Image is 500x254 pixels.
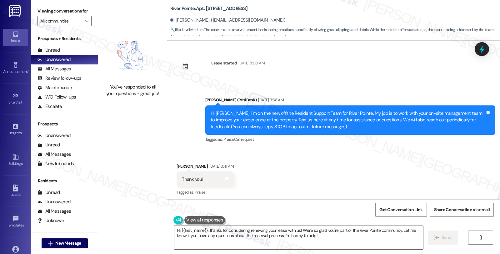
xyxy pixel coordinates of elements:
[208,163,234,170] div: [DATE] 3:41 AM
[478,235,483,240] i: 
[37,75,81,82] div: Review follow-ups
[379,206,422,213] span: Get Conversation Link
[37,160,74,167] div: New Inbounds
[42,238,88,248] button: New Message
[37,151,71,158] div: All Messages
[31,178,98,184] div: Residents
[177,188,233,197] div: Tagged as:
[177,163,233,172] div: [PERSON_NAME]
[205,135,495,144] div: Tagged as:
[3,183,28,200] a: Leads
[375,203,427,217] button: Get Conversation Link
[3,121,28,138] a: Insights •
[37,66,71,72] div: All Messages
[105,84,160,97] div: You've responded to all your questions - great job!
[37,6,92,16] label: Viewing conversations for
[37,217,64,224] div: Unknown
[434,235,439,240] i: 
[182,176,203,183] div: Thank you!
[48,241,53,246] i: 
[3,90,28,107] a: Site Visit •
[3,152,28,169] a: Buildings
[9,5,22,17] img: ResiDesk Logo
[195,190,205,195] span: Praise
[31,121,98,127] div: Prospects
[430,203,494,217] button: Share Conversation via email
[37,84,72,91] div: Maintenance
[40,16,82,26] input: All communities
[37,47,60,53] div: Unread
[434,206,490,213] span: Share Conversation via email
[37,189,60,196] div: Unread
[234,137,254,142] span: Call request
[3,29,28,46] a: Inbox
[223,137,234,142] span: Praise ,
[37,94,76,100] div: WO Follow-ups
[205,97,495,105] div: [PERSON_NAME] (ResiDesk)
[37,142,60,148] div: Unread
[37,199,71,205] div: Unanswered
[24,222,25,226] span: •
[37,132,71,139] div: Unanswered
[174,226,423,249] textarea: Hi {{first_name}}, thanks for considering renewing your lease with us! We're so glad you're part ...
[170,17,285,23] div: [PERSON_NAME]. ([EMAIL_ADDRESS][DOMAIN_NAME])
[170,27,203,32] strong: 🔧 Risk Level: Medium
[28,69,29,73] span: •
[211,110,485,130] div: Hi [PERSON_NAME]! I'm on the new offsite Resident Support Team for River Pointe. My job is to wor...
[211,60,237,66] div: Lease started
[85,18,88,23] i: 
[170,27,500,40] span: : The conversation revolves around landscaping practices, specifically blowing grass clippings an...
[55,240,81,246] span: New Message
[257,97,284,103] div: [DATE] 3:38 AM
[170,5,247,12] b: River Pointe: Apt. [STREET_ADDRESS]
[442,234,451,241] span: Send
[3,213,28,230] a: Templates •
[105,30,160,80] img: empty-state
[31,35,98,42] div: Prospects + Residents
[428,231,458,245] button: Send
[22,130,22,134] span: •
[37,103,62,110] div: Escalate
[237,60,265,66] div: [DATE] 8:00 AM
[37,208,71,215] div: All Messages
[37,56,71,63] div: Unanswered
